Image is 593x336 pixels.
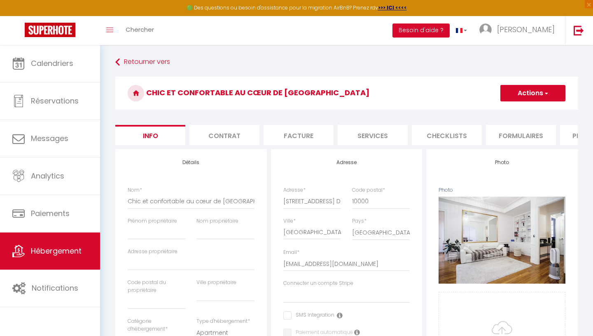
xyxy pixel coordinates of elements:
label: Photo [439,186,453,194]
li: Facture [264,125,334,145]
span: Paiements [31,208,70,219]
a: ... [PERSON_NAME] [473,16,565,45]
img: Super Booking [25,23,75,37]
span: Chercher [126,25,154,34]
span: [PERSON_NAME] [497,24,555,35]
a: >>> ICI <<<< [378,4,407,11]
label: Prénom propriétaire [128,217,177,225]
h3: Chic et confortable au cœur de [GEOGRAPHIC_DATA] [115,77,578,110]
a: Retourner vers [115,55,578,70]
h4: Détails [128,160,254,165]
label: Pays [352,217,367,225]
img: logout [574,25,584,35]
span: Notifications [32,283,78,293]
span: Réservations [31,96,79,106]
span: Hébergement [31,246,82,256]
span: Calendriers [31,58,73,68]
li: Info [115,125,185,145]
button: Besoin d'aide ? [392,23,450,38]
li: Contrat [189,125,259,145]
label: Connecter un compte Stripe [283,280,353,287]
label: Code postal du propriétaire [128,279,186,294]
h4: Photo [439,160,565,165]
label: Nom propriétaire [196,217,238,225]
label: Ville propriétaire [196,279,236,287]
label: Catégorie d'hébergement [128,317,186,333]
li: Checklists [412,125,482,145]
label: Adresse propriétaire [128,248,177,256]
label: Type d'hébergement [196,317,250,325]
label: Adresse [283,186,306,194]
li: Services [338,125,408,145]
button: Actions [500,85,565,101]
label: Ville [283,217,296,225]
h4: Adresse [283,160,410,165]
span: Messages [31,133,68,143]
label: Email [283,249,299,256]
label: Code postal [352,186,385,194]
img: ... [479,23,492,36]
span: Analytics [31,171,64,181]
li: Formulaires [486,125,556,145]
label: Nom [128,186,142,194]
a: Chercher [119,16,160,45]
